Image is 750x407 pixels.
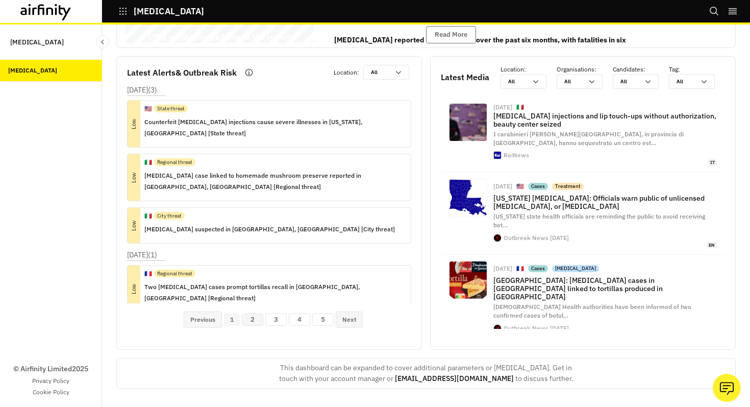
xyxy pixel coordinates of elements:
[707,242,717,249] span: en
[13,364,88,374] p: © Airfinity Limited 2025
[242,314,263,326] button: 2
[669,65,725,74] p: Tag :
[130,17,168,29] span: [DATE]
[157,105,185,112] p: State threat
[127,85,157,95] p: [DATE] ( 3 )
[334,45,719,67] p: The US, [GEOGRAPHIC_DATA], the [GEOGRAPHIC_DATA], and [GEOGRAPHIC_DATA] have been the main centre...
[501,65,557,74] p: Location :
[32,376,69,386] a: Privacy Policy
[118,3,204,20] button: [MEDICAL_DATA]
[131,42,136,43] span: © 2025
[312,314,334,326] button: 5
[157,270,192,277] p: Regional threat
[516,265,524,273] p: 🇫🇷
[493,212,705,229] span: [US_STATE] state health officials are reminding the public to avoid receiving bot …
[144,170,403,193] p: [MEDICAL_DATA] case linked to homemade mushroom preserve reported in [GEOGRAPHIC_DATA], [GEOGRAPH...
[493,104,512,110] div: [DATE]
[494,152,501,159] img: favicon-32x32.png
[224,314,240,326] button: 1
[184,312,222,328] button: Previous
[426,26,476,43] button: Read More
[531,183,545,190] p: Cases
[96,35,109,49] button: Close Sidebar
[127,250,157,260] p: [DATE] ( 1 )
[531,265,545,272] p: Cases
[8,66,57,75] div: [MEDICAL_DATA]
[144,281,403,304] p: Two [MEDICAL_DATA] cases prompt tortillas recall in [GEOGRAPHIC_DATA], [GEOGRAPHIC_DATA] [Regiona...
[441,255,725,345] a: [DATE]🇫🇷Cases[MEDICAL_DATA][GEOGRAPHIC_DATA]: [MEDICAL_DATA] cases in [GEOGRAPHIC_DATA] linked to...
[334,68,359,77] p: Location :
[142,42,156,43] span: Private & Co nfidential
[334,35,626,44] strong: [MEDICAL_DATA] reported in 27 countries over the past six months, with fatalities in six
[199,363,654,384] p: This dashboard can be expanded to cover additional parameters or [MEDICAL_DATA]. Get in touch wit...
[157,158,192,166] p: Regional threat
[289,314,310,326] button: 4
[494,234,501,242] img: https%3A%2F%2Fsubstack-post-media.s3.amazonaws.com%2Fpublic%2Fimages%2F37c14a42-f118-4411-b204-2d...
[144,116,403,139] p: Counterfeit [MEDICAL_DATA] injections cause severe illnesses in [US_STATE], [GEOGRAPHIC_DATA] [St...
[141,42,142,43] span: –
[111,171,157,184] p: Low
[111,282,157,295] p: Low
[144,158,152,167] p: 🇮🇹
[441,97,725,173] a: [DATE]🇮🇹[MEDICAL_DATA] injections and lip touch-ups without authorization, beauty center seizedI ...
[144,224,395,235] p: [MEDICAL_DATA] suspected in [GEOGRAPHIC_DATA], [GEOGRAPHIC_DATA] [City threat]
[708,159,717,166] span: it
[127,66,237,79] p: Latest Alerts & Outbreak Risk
[449,179,487,217] img: https%3A%2F%2Fsubstack-post-media.s3.amazonaws.com%2Fpublic%2Fimages%2Fd09c5f69-1658-4838-beb1-4a...
[504,235,569,241] div: Outbreak News [DATE]
[493,194,717,210] p: [US_STATE] [MEDICAL_DATA]: Officials warn public of unlicensed [MEDICAL_DATA], or [MEDICAL_DATA]
[449,261,487,299] img: https%3A%2F%2Fsubstack-post-media.s3.amazonaws.com%2Fpublic%2Fimages%2Fd15f32d8-26d6-4559-af44-ef...
[555,183,581,190] p: Treatment
[144,211,152,221] p: 🇮🇹
[557,65,613,74] p: Organisations :
[516,103,524,112] p: 🇮🇹
[493,112,717,128] p: [MEDICAL_DATA] injections and lip touch-ups without authorization, beauty center seized
[336,312,363,328] button: Next
[504,325,569,331] div: Outbreak News [DATE]
[265,314,287,326] button: 3
[504,152,529,158] div: RaiNews
[493,276,717,301] p: [GEOGRAPHIC_DATA]: [MEDICAL_DATA] cases in [GEOGRAPHIC_DATA] linked to tortillas produced in [GEO...
[395,374,514,383] a: [EMAIL_ADDRESS][DOMAIN_NAME]
[116,219,152,232] p: Low
[134,7,204,16] p: [MEDICAL_DATA]
[441,71,489,83] p: Latest Media
[516,182,524,191] p: 🇺🇸
[157,212,182,220] p: City threat
[441,173,725,255] a: [DATE]🇺🇸CasesTreatment[US_STATE] [MEDICAL_DATA]: Officials warn public of unlicensed [MEDICAL_DAT...
[144,104,152,113] p: 🇺🇸
[555,265,596,272] p: [MEDICAL_DATA]
[449,104,487,141] img: 1760093018958_lucera.JPG
[136,42,141,43] span: Airfinity
[111,117,157,130] p: Low
[493,266,512,272] div: [DATE]
[713,374,741,402] button: Ask our analysts
[613,65,669,74] p: Candidates :
[10,33,64,52] p: [MEDICAL_DATA]
[33,388,69,397] a: Cookie Policy
[493,303,691,319] span: [DEMOGRAPHIC_DATA] Health authorities have been informed of two confirmed cases of botul …
[493,183,512,189] div: [DATE]
[494,325,501,332] img: https%3A%2F%2Fsubstack-post-media.s3.amazonaws.com%2Fpublic%2Fimages%2F37c14a42-f118-4411-b204-2d...
[144,269,152,278] p: 🇫🇷
[493,130,684,147] span: I carabinieri [PERSON_NAME][GEOGRAPHIC_DATA], in provincia di [GEOGRAPHIC_DATA], hanno sequestrat...
[709,3,719,20] button: Search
